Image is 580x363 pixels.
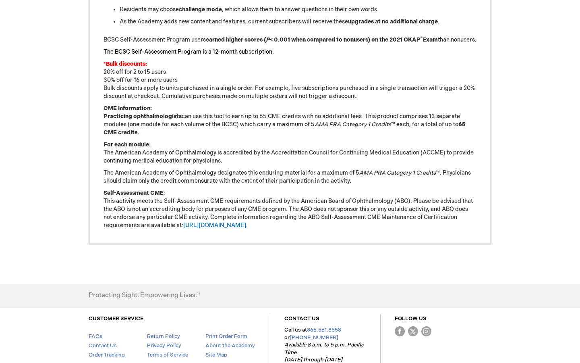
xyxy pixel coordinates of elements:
a: CUSTOMER SERVICE [89,315,143,322]
p: The American Academy of Ophthalmology designates this enduring material for a maximum of 5 ™. Phy... [104,169,476,185]
a: Print Order Form [205,333,247,340]
a: Privacy Policy [147,342,181,349]
strong: Practicing ophthalmologists [104,113,182,120]
em: AMA PRA Category 1 Credits [359,169,436,176]
a: Order Tracking [89,352,125,358]
font: The BCSC Self-Assessment Program is a 12-month subscription. [104,48,274,55]
p: BCSC Self-Assessment Program users than nonusers. [104,36,476,44]
a: 866.561.8558 [307,327,341,333]
em: Available 8 a.m. to 5 p.m. Pacific Time [DATE] through [DATE] [284,342,364,363]
a: Contact Us [89,342,117,349]
img: instagram [421,326,431,336]
strong: earned higher scores ( < 0.001 when compared to nonusers) on the 2021 OKAP Exam [206,36,438,43]
font: *Bulk discounts: [104,60,147,67]
a: FAQs [89,333,102,340]
a: Site Map [205,352,227,358]
strong: Self-Assessment CME [104,190,164,196]
p: can use this tool to earn up to 65 CME credits with no additional fees. This product comprises 13... [104,104,476,137]
a: Terms of Service [147,352,188,358]
img: Twitter [408,326,418,336]
img: Facebook [395,326,405,336]
a: [PHONE_NUMBER] [290,334,338,341]
p: : This activity meets the Self-Assessment CME requirements defined by the American Board of Ophth... [104,189,476,229]
a: FOLLOW US [395,315,427,322]
h4: Protecting Sight. Empowering Lives.® [89,292,200,299]
a: [URL][DOMAIN_NAME] [183,222,246,229]
em: P [266,36,270,43]
p: 20% off for 2 to 15 users 30% off for 16 or more users Bulk discounts apply to units purchased in... [104,60,476,100]
sup: ® [420,36,423,41]
strong: upgrades at no additional charge [348,18,438,25]
strong: For each module: [104,141,151,148]
a: Return Policy [147,333,180,340]
em: AMA PRA Category 1 Credits [315,121,391,128]
a: CONTACT US [284,315,319,322]
a: About the Academy [205,342,255,349]
strong: CME Information: [104,105,152,112]
strong: challenge mode [179,6,222,13]
p: The American Academy of Ophthalmology is accredited by the Accreditation Council for Continuing M... [104,141,476,165]
li: Residents may choose , which allows them to answer questions in their own words. [120,6,476,14]
li: As the Academy adds new content and features, current subscribers will receive these . [120,18,476,26]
